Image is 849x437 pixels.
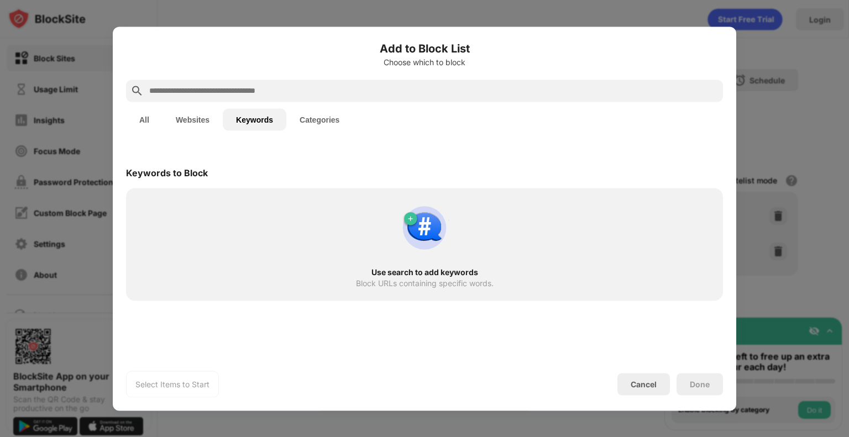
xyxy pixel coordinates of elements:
div: Done [690,380,710,388]
img: block-by-keyword.svg [398,201,451,254]
div: Use search to add keywords [146,267,703,276]
h6: Add to Block List [126,40,723,56]
button: Keywords [223,108,286,130]
button: All [126,108,163,130]
div: Select Items to Start [135,378,209,389]
div: Block URLs containing specific words. [356,278,494,287]
button: Websites [163,108,223,130]
div: Cancel [631,380,657,389]
img: search.svg [130,84,144,97]
div: Keywords to Block [126,167,208,178]
div: Choose which to block [126,57,723,66]
button: Categories [286,108,353,130]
